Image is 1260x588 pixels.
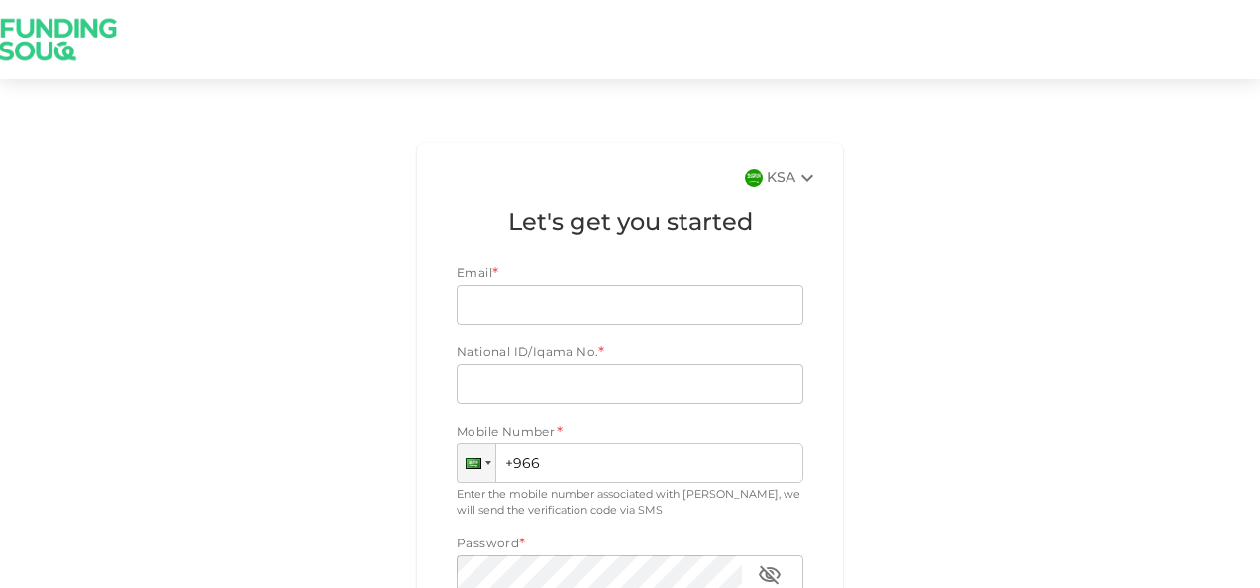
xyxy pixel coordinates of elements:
[457,424,555,443] span: Mobile Number
[457,364,803,404] input: nationalId
[457,487,803,520] div: Enter the mobile number associated with [PERSON_NAME], we will send the verification code via SMS
[457,443,803,483] input: 1 (702) 123-4567
[745,169,763,187] img: flag-sa.b9a346574cdc8950dd34b50780441f57.svg
[457,285,782,325] input: email
[457,347,598,359] span: National ID/Iqama No.
[767,166,819,190] div: KSA
[457,268,492,280] span: Email
[457,539,519,550] span: Password
[457,206,803,242] h1: Let's get you started
[458,444,495,482] div: Saudi Arabia: + 966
